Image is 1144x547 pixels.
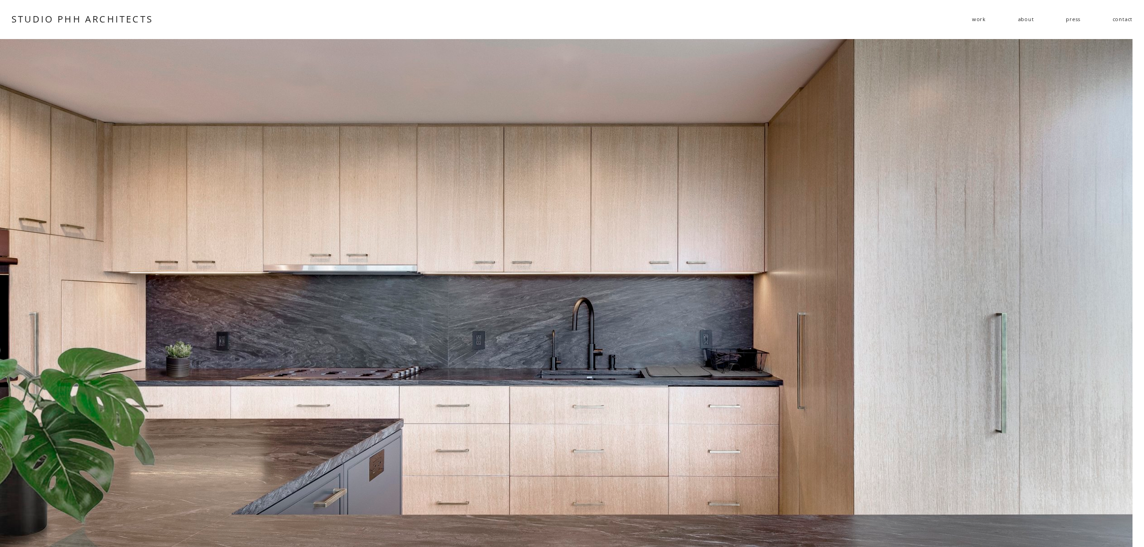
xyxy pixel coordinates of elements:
span: work [972,13,986,26]
a: about [1018,12,1034,26]
a: press [1066,12,1081,26]
a: STUDIO PHH ARCHITECTS [11,13,153,25]
a: contact [1113,12,1133,26]
a: folder dropdown [972,12,986,26]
